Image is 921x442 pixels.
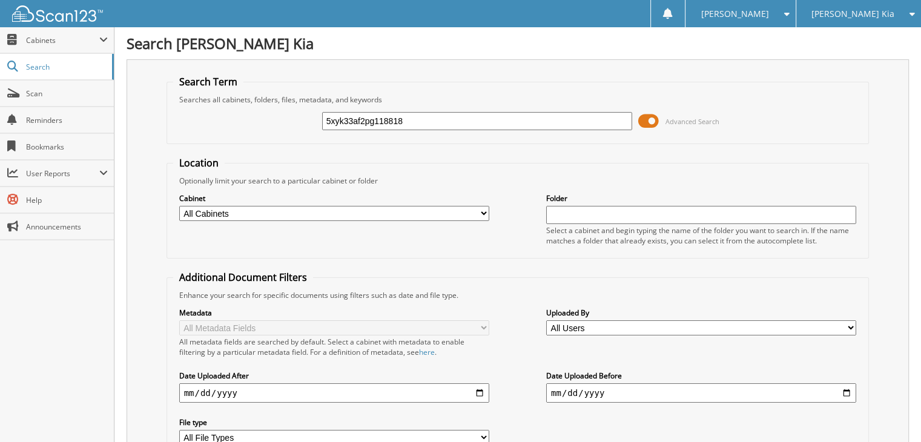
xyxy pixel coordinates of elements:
[179,383,489,403] input: start
[173,271,313,284] legend: Additional Document Filters
[179,337,489,357] div: All metadata fields are searched by default. Select a cabinet with metadata to enable filtering b...
[546,308,856,318] label: Uploaded By
[26,115,108,125] span: Reminders
[546,225,856,246] div: Select a cabinet and begin typing the name of the folder you want to search in. If the name match...
[546,371,856,381] label: Date Uploaded Before
[665,117,719,126] span: Advanced Search
[860,384,921,442] iframe: Chat Widget
[179,193,489,203] label: Cabinet
[12,5,103,22] img: scan123-logo-white.svg
[173,290,863,300] div: Enhance your search for specific documents using filters such as date and file type.
[173,75,243,88] legend: Search Term
[173,176,863,186] div: Optionally limit your search to a particular cabinet or folder
[26,62,106,72] span: Search
[811,10,894,18] span: [PERSON_NAME] Kia
[26,35,99,45] span: Cabinets
[127,33,909,53] h1: Search [PERSON_NAME] Kia
[179,371,489,381] label: Date Uploaded After
[546,193,856,203] label: Folder
[26,168,99,179] span: User Reports
[26,222,108,232] span: Announcements
[173,94,863,105] div: Searches all cabinets, folders, files, metadata, and keywords
[26,88,108,99] span: Scan
[26,195,108,205] span: Help
[179,308,489,318] label: Metadata
[701,10,768,18] span: [PERSON_NAME]
[546,383,856,403] input: end
[26,142,108,152] span: Bookmarks
[419,347,435,357] a: here
[179,417,489,427] label: File type
[173,156,225,170] legend: Location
